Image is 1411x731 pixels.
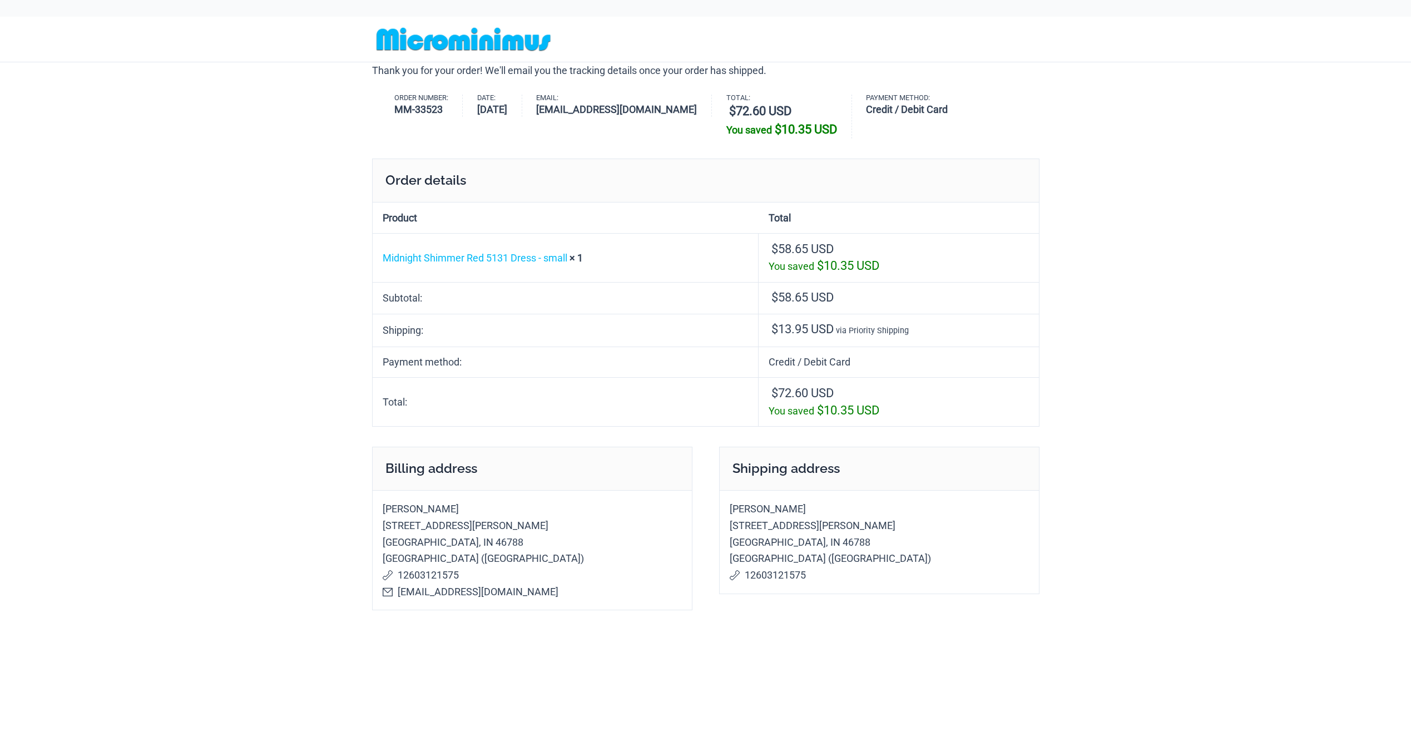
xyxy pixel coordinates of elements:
[817,259,879,273] bdi: 10.35 USD
[771,386,834,400] span: 72.60 USD
[729,104,791,118] bdi: 72.60 USD
[570,252,583,264] strong: × 1
[373,202,759,233] th: Product
[759,347,1039,378] td: Credit / Debit Card
[771,322,834,336] span: 13.95 USD
[477,95,522,117] li: Date:
[383,567,682,584] p: 12603121575
[372,62,1039,79] p: Thank you for your order! We'll email you the tracking details once your order has shipped.
[373,347,759,378] th: Payment method:
[372,447,692,490] h2: Billing address
[866,102,948,117] strong: Credit / Debit Card
[373,282,759,314] th: Subtotal:
[771,386,778,400] span: $
[477,102,507,117] strong: [DATE]
[769,258,1029,275] div: You saved
[775,122,781,136] span: $
[817,259,824,273] span: $
[771,322,778,336] span: $
[817,403,879,417] span: 10.35 USD
[771,290,778,304] span: $
[394,95,463,117] li: Order number:
[775,122,837,136] bdi: 10.35 USD
[836,326,909,335] small: via Priority Shipping
[719,490,1039,594] address: [PERSON_NAME] [STREET_ADDRESS][PERSON_NAME] [GEOGRAPHIC_DATA], IN 46788 [GEOGRAPHIC_DATA] ([GEOGR...
[536,95,712,117] li: Email:
[730,567,1029,584] p: 12603121575
[383,252,567,264] a: Midnight Shimmer Red 5131 Dress - small
[373,314,759,347] th: Shipping:
[394,102,448,117] strong: MM-33523
[769,402,1029,419] div: You saved
[373,377,759,426] th: Total:
[372,490,692,610] address: [PERSON_NAME] [STREET_ADDRESS][PERSON_NAME] [GEOGRAPHIC_DATA], IN 46788 [GEOGRAPHIC_DATA] ([GEOGR...
[817,403,824,417] span: $
[759,202,1039,233] th: Total
[383,584,682,600] p: [EMAIL_ADDRESS][DOMAIN_NAME]
[771,290,834,304] span: 58.65 USD
[372,159,1039,202] h2: Order details
[726,95,852,139] li: Total:
[771,242,834,256] bdi: 58.65 USD
[866,95,962,117] li: Payment method:
[771,242,778,256] span: $
[719,447,1039,490] h2: Shipping address
[729,104,736,118] span: $
[372,27,555,52] img: MM SHOP LOGO FLAT
[536,102,697,117] strong: [EMAIL_ADDRESS][DOMAIN_NAME]
[726,120,837,139] div: You saved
